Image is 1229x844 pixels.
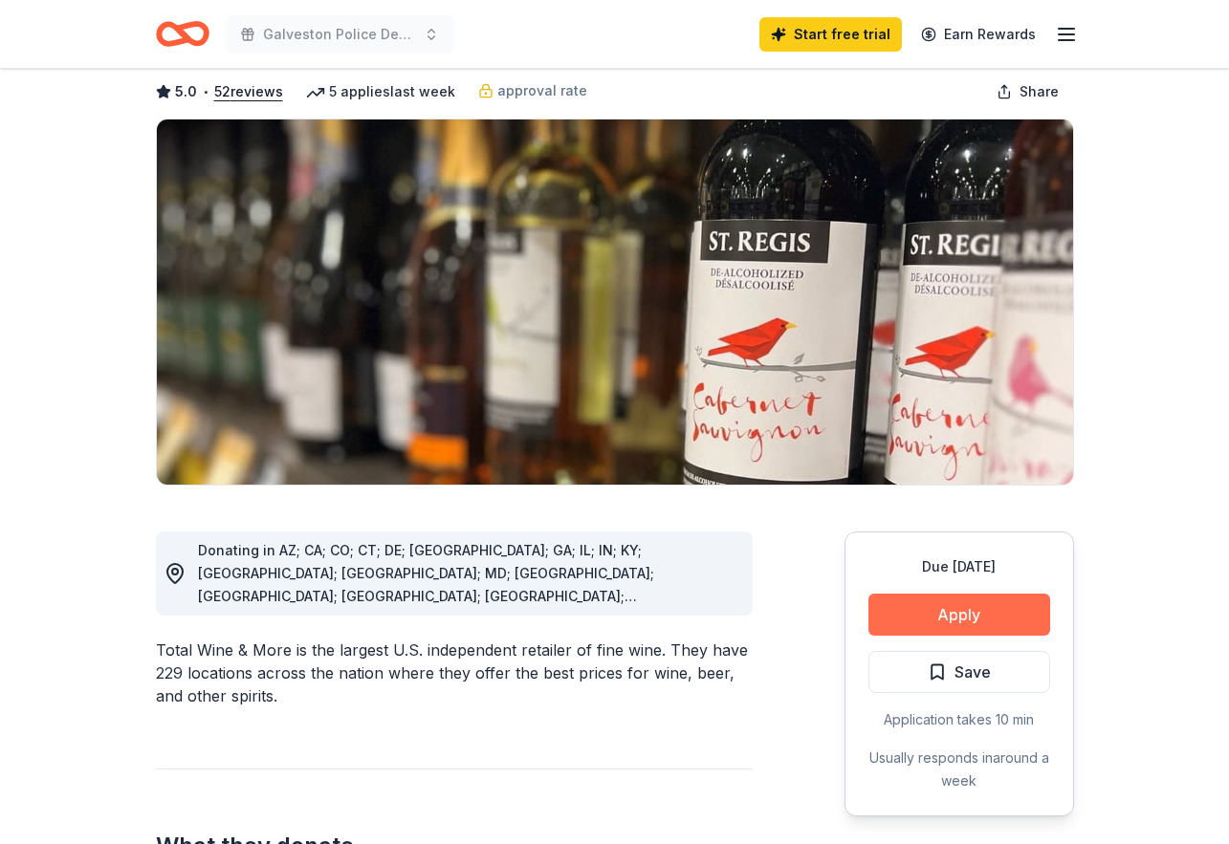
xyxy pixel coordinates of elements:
[156,638,753,707] div: Total Wine & More is the largest U.S. independent retailer of fine wine. They have 229 locations ...
[868,555,1050,578] div: Due [DATE]
[198,542,654,673] span: Donating in AZ; CA; CO; CT; DE; [GEOGRAPHIC_DATA]; GA; IL; IN; KY; [GEOGRAPHIC_DATA]; [GEOGRAPHIC...
[868,747,1050,792] div: Usually responds in around a week
[214,80,283,103] button: 52reviews
[497,79,587,102] span: approval rate
[202,84,208,99] span: •
[868,651,1050,693] button: Save
[910,17,1047,52] a: Earn Rewards
[157,119,1073,485] img: Image for Total Wine
[175,80,197,103] span: 5.0
[225,15,454,54] button: Galveston Police Department Christmas Party
[263,23,416,46] span: Galveston Police Department Christmas Party
[306,80,455,103] div: 5 applies last week
[868,708,1050,731] div: Application takes 10 min
[955,660,991,684] span: Save
[478,79,587,102] a: approval rate
[868,594,1050,636] button: Apply
[981,73,1074,111] button: Share
[1020,80,1059,103] span: Share
[759,17,902,52] a: Start free trial
[156,11,209,56] a: Home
